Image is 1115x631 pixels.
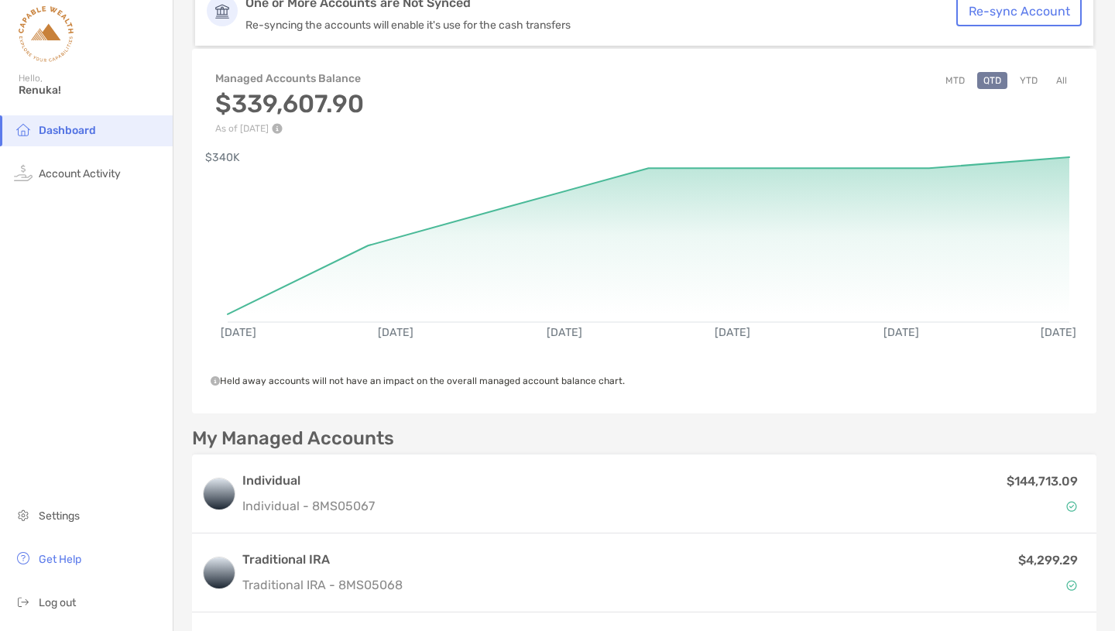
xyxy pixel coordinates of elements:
img: Performance Info [272,123,283,134]
img: get-help icon [14,549,33,568]
h3: $339,607.90 [215,89,364,118]
img: logout icon [14,592,33,611]
span: Renuka! [19,84,163,97]
button: QTD [977,72,1007,89]
h3: Individual [242,472,375,490]
p: As of [DATE] [215,123,364,134]
text: [DATE] [883,326,919,339]
span: Get Help [39,553,81,566]
img: settings icon [14,506,33,524]
button: All [1050,72,1073,89]
span: Account Activity [39,167,121,180]
text: [DATE] [221,326,256,339]
text: [DATE] [715,326,750,339]
text: [DATE] [547,326,582,339]
button: MTD [939,72,971,89]
span: Log out [39,596,76,609]
p: $144,713.09 [1007,472,1078,491]
span: Settings [39,509,80,523]
h3: Traditional IRA [242,550,403,569]
p: Traditional IRA - 8MS05068 [242,575,403,595]
h4: Managed Accounts Balance [215,72,364,85]
img: Account Status icon [1066,501,1077,512]
text: $340K [205,151,240,164]
span: Held away accounts will not have an impact on the overall managed account balance chart. [211,376,625,386]
img: logo account [204,478,235,509]
button: YTD [1014,72,1044,89]
img: Zoe Logo [19,6,74,62]
p: My Managed Accounts [192,429,394,448]
img: household icon [14,120,33,139]
img: Account Status icon [1066,580,1077,591]
img: logo account [204,557,235,588]
span: Dashboard [39,124,96,137]
text: [DATE] [1041,326,1076,339]
p: $4,299.29 [1018,550,1078,570]
p: Re-syncing the accounts will enable it's use for the cash transfers [245,19,966,32]
img: activity icon [14,163,33,182]
p: Individual - 8MS05067 [242,496,375,516]
text: [DATE] [378,326,413,339]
